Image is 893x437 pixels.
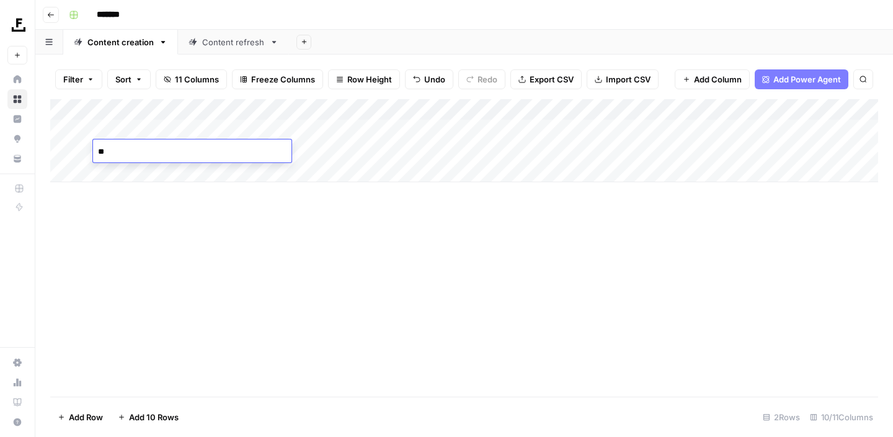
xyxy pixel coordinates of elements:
span: Add 10 Rows [129,411,179,423]
span: Export CSV [530,73,574,86]
span: Import CSV [606,73,651,86]
button: Import CSV [587,69,659,89]
button: Workspace: Foundation Inc. [7,10,27,41]
a: Insights [7,109,27,129]
button: Add Power Agent [755,69,848,89]
a: Settings [7,353,27,373]
button: Row Height [328,69,400,89]
span: Row Height [347,73,392,86]
img: Foundation Inc. Logo [7,14,30,37]
a: Content refresh [178,30,289,55]
button: Filter [55,69,102,89]
span: Sort [115,73,131,86]
a: Usage [7,373,27,392]
a: Content creation [63,30,178,55]
button: 11 Columns [156,69,227,89]
a: Home [7,69,27,89]
button: Add 10 Rows [110,407,186,427]
a: Your Data [7,149,27,169]
span: 11 Columns [175,73,219,86]
span: Add Power Agent [773,73,841,86]
button: Add Column [675,69,750,89]
button: Export CSV [510,69,582,89]
button: Freeze Columns [232,69,323,89]
a: Opportunities [7,129,27,149]
button: Redo [458,69,505,89]
div: 2 Rows [758,407,805,427]
button: Undo [405,69,453,89]
button: Add Row [50,407,110,427]
button: Help + Support [7,412,27,432]
span: Add Row [69,411,103,423]
span: Freeze Columns [251,73,315,86]
span: Filter [63,73,83,86]
div: Content refresh [202,36,265,48]
a: Learning Hub [7,392,27,412]
span: Add Column [694,73,742,86]
div: 10/11 Columns [805,407,878,427]
button: Sort [107,69,151,89]
span: Undo [424,73,445,86]
a: Browse [7,89,27,109]
span: Redo [478,73,497,86]
div: Content creation [87,36,154,48]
